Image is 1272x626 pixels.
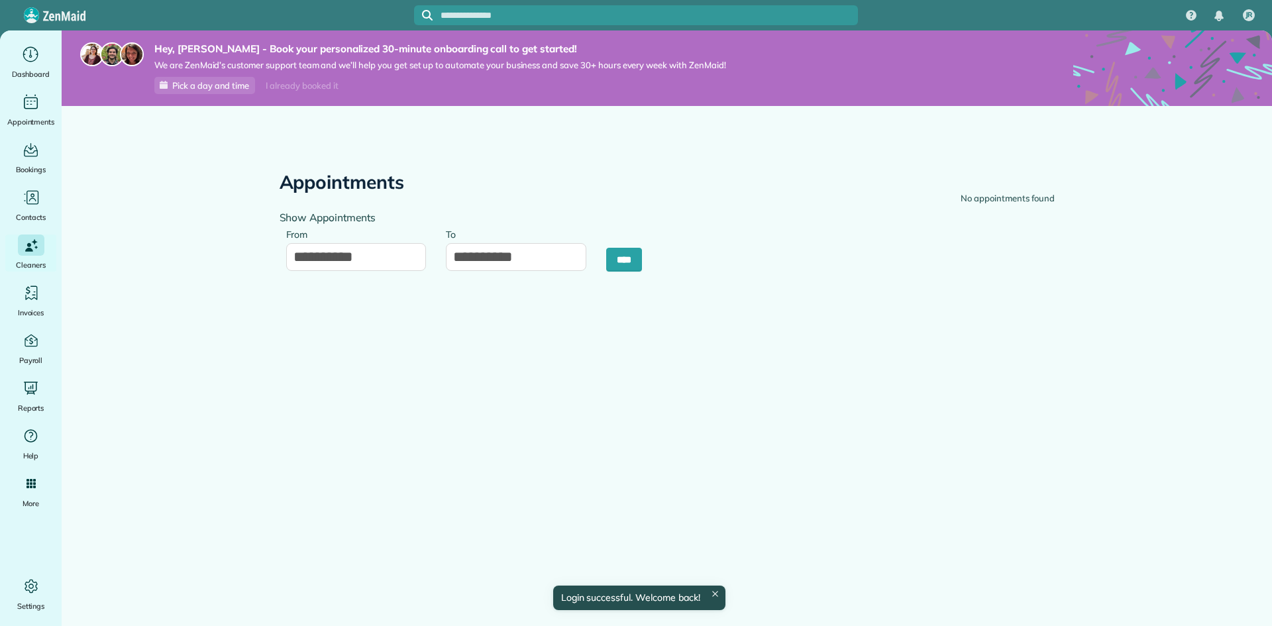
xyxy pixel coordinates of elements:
[5,425,56,462] a: Help
[446,221,462,246] label: To
[5,235,56,272] a: Cleaners
[5,44,56,81] a: Dashboard
[5,330,56,367] a: Payroll
[5,282,56,319] a: Invoices
[553,586,725,610] div: Login successful. Welcome back!
[12,68,50,81] span: Dashboard
[18,306,44,319] span: Invoices
[154,60,726,71] span: We are ZenMaid’s customer support team and we’ll help you get set up to automate your business an...
[1245,10,1253,21] span: JR
[17,600,45,613] span: Settings
[172,80,249,91] span: Pick a day and time
[23,497,39,510] span: More
[286,221,315,246] label: From
[5,91,56,129] a: Appointments
[5,139,56,176] a: Bookings
[5,187,56,224] a: Contacts
[154,42,726,56] strong: Hey, [PERSON_NAME] - Book your personalized 30-minute onboarding call to get started!
[5,576,56,613] a: Settings
[19,354,43,367] span: Payroll
[80,42,104,66] img: maria-72a9807cf96188c08ef61303f053569d2e2a8a1cde33d635c8a3ac13582a053d.jpg
[120,42,144,66] img: michelle-19f622bdf1676172e81f8f8fba1fb50e276960ebfe0243fe18214015130c80e4.jpg
[280,172,405,193] h2: Appointments
[422,10,433,21] svg: Focus search
[18,401,44,415] span: Reports
[258,78,346,94] div: I already booked it
[5,378,56,415] a: Reports
[1205,1,1233,30] div: Notifications
[16,211,46,224] span: Contacts
[100,42,124,66] img: jorge-587dff0eeaa6aab1f244e6dc62b8924c3b6ad411094392a53c71c6c4a576187d.jpg
[7,115,55,129] span: Appointments
[414,10,433,21] button: Focus search
[961,192,1054,205] div: No appointments found
[23,449,39,462] span: Help
[16,163,46,176] span: Bookings
[16,258,46,272] span: Cleaners
[154,77,255,94] a: Pick a day and time
[280,212,657,223] h4: Show Appointments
